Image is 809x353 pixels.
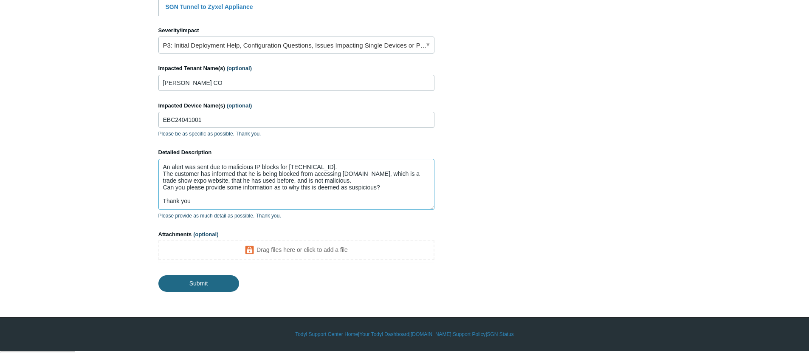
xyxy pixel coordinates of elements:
[487,330,514,338] a: SGN Status
[158,64,434,73] label: Impacted Tenant Name(s)
[166,3,253,10] a: SGN Tunnel to Zyxel Appliance
[295,330,358,338] a: Todyl Support Center Home
[227,65,252,71] span: (optional)
[158,102,434,110] label: Impacted Device Name(s)
[193,231,218,237] span: (optional)
[411,330,451,338] a: [DOMAIN_NAME]
[227,102,252,109] span: (optional)
[158,230,434,239] label: Attachments
[158,37,434,54] a: P3: Initial Deployment Help, Configuration Questions, Issues Impacting Single Devices or Past Out...
[158,275,239,291] input: Submit
[453,330,485,338] a: Support Policy
[158,212,434,220] p: Please provide as much detail as possible. Thank you.
[158,130,434,138] p: Please be as specific as possible. Thank you.
[158,26,434,35] label: Severity/Impact
[359,330,409,338] a: Your Todyl Dashboard
[158,330,651,338] div: | | | |
[158,148,434,157] label: Detailed Description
